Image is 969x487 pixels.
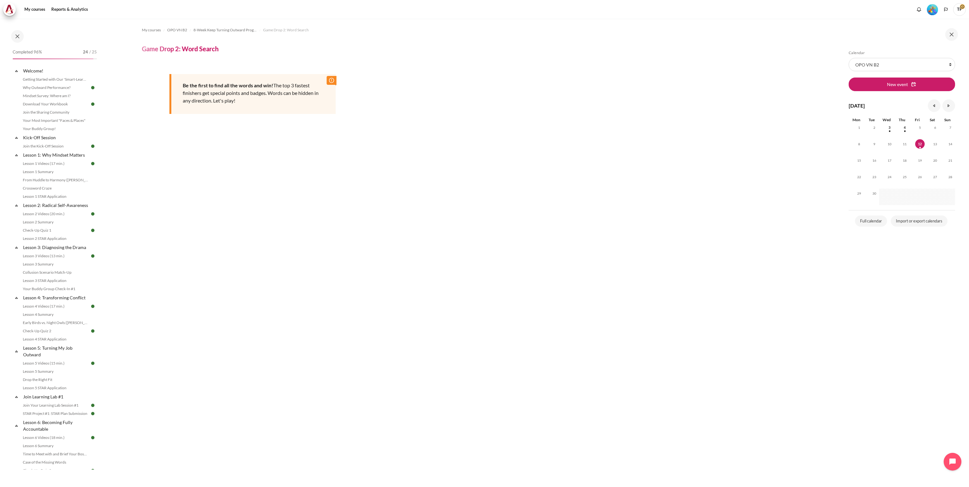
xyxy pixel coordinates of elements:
a: Join the Sharing Community [21,109,90,116]
span: 3 [885,123,894,132]
a: Your Most Important "Faces & Places" [21,117,90,124]
a: Lesson 2 Summary [21,218,90,226]
span: 28 [946,172,955,182]
span: Sat [930,117,935,122]
a: Lesson 2 STAR Application [21,235,90,242]
a: Level #5 [924,3,940,15]
span: TP [953,3,966,16]
strong: Be the first to find all the words and win! [183,82,273,88]
a: Getting Started with Our 'Smart-Learning' Platform [21,76,90,83]
a: Reports & Analytics [49,3,90,16]
span: 8-Week Keep Turning Outward Program [193,27,257,33]
span: / 25 [89,49,97,55]
a: Welcome! [22,66,90,75]
img: Done [90,211,96,217]
a: My courses [142,26,161,34]
span: 21 [946,156,955,165]
a: Lesson 3 Videos (13 min.) [21,252,90,260]
span: 13 [930,139,940,149]
a: Check-Up Quiz 1 [21,227,90,234]
span: Completed 96% [13,49,42,55]
span: New event [887,81,908,88]
span: 24 [885,172,894,182]
a: Lesson 6 Summary [21,442,90,450]
span: Collapse [13,422,20,429]
span: Collapse [13,295,20,301]
span: 23 [870,172,879,182]
span: 7 [946,123,955,132]
a: Thursday, 4 September events [900,126,909,129]
a: Drop the Right Fit [21,376,90,384]
span: Mon [852,117,860,122]
a: Lesson 1 Videos (17 min.) [21,160,90,167]
span: 12 [915,139,925,149]
a: Lesson 1: Why Mindset Matters [22,151,90,159]
a: Lesson 1 Summary [21,168,90,176]
span: Collapse [13,68,20,74]
a: Lesson 3 STAR Application [21,277,90,284]
span: 17 [885,156,894,165]
span: 24 [83,49,88,55]
a: Join Learning Lab #1 [22,392,90,401]
span: Collapse [13,152,20,158]
span: 22 [854,172,864,182]
nav: Navigation bar [142,25,796,35]
img: Done [90,403,96,408]
a: Wednesday, 3 September events [885,126,894,129]
a: Lesson 2 Videos (20 min.) [21,210,90,218]
a: User menu [953,3,966,16]
a: Lesson 5 STAR Application [21,384,90,392]
div: Show notification window with no new notifications [914,5,924,14]
a: Join the Kick-Off Session [21,142,90,150]
span: Wed [883,117,891,122]
a: Game Drop 2: Word Search [263,26,309,34]
a: Case of the Missing Words [21,459,90,466]
span: Tue [869,117,875,122]
a: Lesson 4 Summary [21,311,90,318]
span: 11 [900,139,909,149]
a: My courses [22,3,47,16]
span: Game Drop 2: Word Search [263,27,309,33]
img: Done [90,468,96,473]
span: 2 [870,123,879,132]
a: Crossword Craze [21,184,90,192]
span: 14 [946,139,955,149]
a: 8-Week Keep Turning Outward Program [193,26,257,34]
img: Done [90,360,96,366]
a: Kick-Off Session [22,133,90,142]
span: Fri [915,117,920,122]
a: From Huddle to Harmony ([PERSON_NAME]'s Story) [21,176,90,184]
img: Done [90,143,96,149]
div: Level #5 [927,3,938,15]
span: 19 [915,156,925,165]
span: 6 [930,123,940,132]
section: Blocks [849,50,955,228]
img: Done [90,303,96,309]
a: Download Your Workbook [21,100,90,108]
span: 10 [885,139,894,149]
a: Lesson 4 STAR Application [21,335,90,343]
span: Collapse [13,244,20,251]
a: Lesson 6: Becoming Fully Accountable [22,418,90,433]
span: 30 [870,189,879,198]
span: 18 [900,156,909,165]
a: Lesson 5: Turning My Job Outward [22,344,90,359]
a: Time to Meet with and Brief Your Boss #1 [21,450,90,458]
a: Lesson 5 Summary [21,368,90,375]
span: My courses [142,27,161,33]
a: Lesson 3: Diagnosing the Drama [22,243,90,252]
a: Your Buddy Group Check-In #1 [21,285,90,293]
a: Collusion Scenario Match-Up [21,269,90,276]
span: 26 [915,172,925,182]
td: Today [909,139,925,156]
span: 9 [870,139,879,149]
a: Import or export calendars [891,215,947,227]
a: Lesson 1 STAR Application [21,193,90,200]
span: 1 [854,123,864,132]
img: Done [90,85,96,91]
a: Architeck Architeck [3,3,19,16]
span: 5 [915,123,925,132]
button: Languages [941,5,951,14]
span: 8 [854,139,864,149]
